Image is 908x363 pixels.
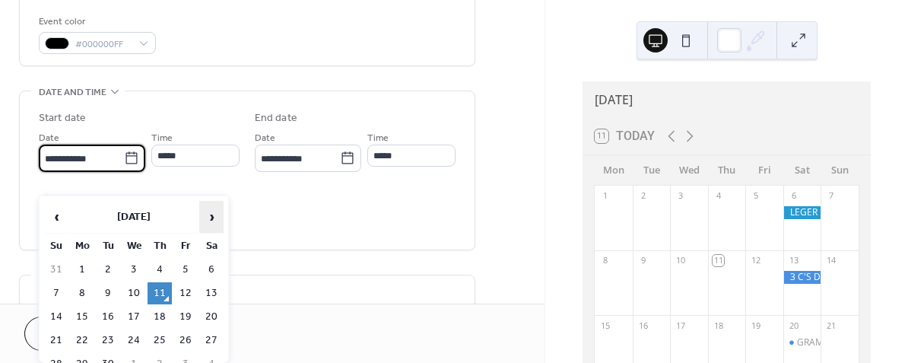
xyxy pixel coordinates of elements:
[44,259,68,281] td: 31
[96,235,120,257] th: Tu
[750,190,761,202] div: 5
[70,201,198,234] th: [DATE]
[122,235,146,257] th: We
[70,235,94,257] th: Mo
[199,259,224,281] td: 6
[24,317,118,351] button: Cancel
[173,259,198,281] td: 5
[122,306,146,328] td: 17
[173,235,198,257] th: Fr
[595,155,633,186] div: Mon
[122,330,146,352] td: 24
[783,271,821,284] div: 3 C'S DANCE FESTIVAL
[70,306,94,328] td: 15
[173,282,198,304] td: 12
[599,190,611,202] div: 1
[148,235,172,257] th: Th
[367,130,389,146] span: Time
[637,320,649,331] div: 16
[637,255,649,266] div: 9
[633,155,671,186] div: Tue
[173,330,198,352] td: 26
[788,255,799,266] div: 13
[200,202,223,232] span: ›
[96,330,120,352] td: 23
[675,190,686,202] div: 3
[44,330,68,352] td: 21
[39,110,86,126] div: Start date
[96,259,120,281] td: 2
[70,259,94,281] td: 1
[148,282,172,304] td: 11
[75,37,132,53] span: #000000FF
[670,155,708,186] div: Wed
[788,190,799,202] div: 6
[783,206,821,219] div: LEGER FESTIVAL OF DANCE
[783,155,821,186] div: Sat
[44,282,68,304] td: 7
[122,282,146,304] td: 10
[148,330,172,352] td: 25
[637,190,649,202] div: 2
[713,190,724,202] div: 4
[70,330,94,352] td: 22
[39,14,153,30] div: Event color
[199,282,224,304] td: 13
[44,306,68,328] td: 14
[70,282,94,304] td: 8
[783,336,821,349] div: GRAMPIAN STAGE DANCE
[599,255,611,266] div: 8
[39,84,106,100] span: Date and time
[745,155,783,186] div: Fri
[821,155,859,186] div: Sun
[708,155,746,186] div: Thu
[173,306,198,328] td: 19
[675,320,686,331] div: 17
[255,130,275,146] span: Date
[44,235,68,257] th: Su
[255,110,297,126] div: End date
[96,306,120,328] td: 16
[148,259,172,281] td: 4
[788,320,799,331] div: 20
[825,255,837,266] div: 14
[599,320,611,331] div: 15
[713,255,724,266] div: 11
[151,130,173,146] span: Time
[825,320,837,331] div: 21
[122,259,146,281] td: 3
[199,235,224,257] th: Sa
[39,130,59,146] span: Date
[583,81,871,118] div: [DATE]
[675,255,686,266] div: 10
[148,306,172,328] td: 18
[96,282,120,304] td: 9
[45,202,68,232] span: ‹
[713,320,724,331] div: 18
[199,306,224,328] td: 20
[825,190,837,202] div: 7
[750,255,761,266] div: 12
[750,320,761,331] div: 19
[199,330,224,352] td: 27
